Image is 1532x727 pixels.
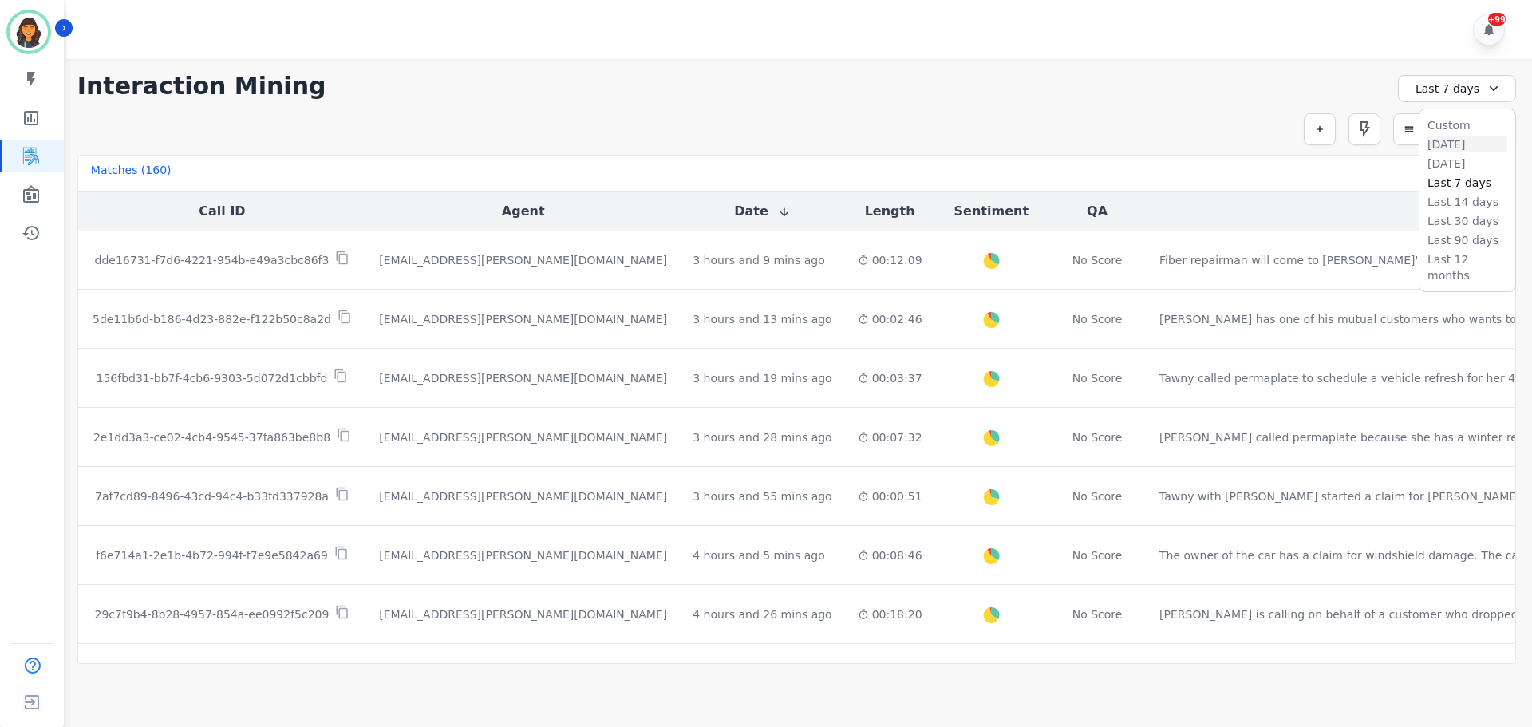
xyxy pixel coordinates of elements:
div: 00:12:09 [858,252,922,268]
div: No Score [1072,606,1123,622]
li: Custom [1427,117,1507,133]
div: [EMAIL_ADDRESS][PERSON_NAME][DOMAIN_NAME] [379,252,667,268]
div: 00:03:37 [858,370,922,386]
li: Last 90 days [1427,232,1507,248]
p: 7af7cd89-8496-43cd-94c4-b33fd337928a [95,488,329,504]
li: [DATE] [1427,136,1507,152]
div: No Score [1072,547,1123,563]
div: No Score [1072,370,1123,386]
button: Call ID [199,202,245,221]
button: Agent [502,202,545,221]
li: Last 30 days [1427,213,1507,229]
div: 00:02:46 [858,311,922,327]
div: [EMAIL_ADDRESS][PERSON_NAME][DOMAIN_NAME] [379,429,667,445]
div: 3 hours and 9 mins ago [693,252,825,268]
p: 156fbd31-bb7f-4cb6-9303-5d072d1cbbfd [97,370,328,386]
div: 4 hours and 26 mins ago [693,606,831,622]
button: Sentiment [954,202,1029,221]
div: [EMAIL_ADDRESS][PERSON_NAME][DOMAIN_NAME] [379,311,667,327]
div: 3 hours and 13 mins ago [693,311,831,327]
li: Last 12 months [1427,251,1507,283]
div: [EMAIL_ADDRESS][PERSON_NAME][DOMAIN_NAME] [379,488,667,504]
p: 29c7f9b4-8b28-4957-854a-ee0992f5c209 [95,606,330,622]
div: +99 [1488,13,1506,26]
div: No Score [1072,429,1123,445]
div: Last 7 days [1398,75,1516,102]
div: No Score [1072,488,1123,504]
div: No Score [1072,252,1123,268]
p: dde16731-f7d6-4221-954b-e49a3cbc86f3 [95,252,330,268]
div: 3 hours and 19 mins ago [693,370,831,386]
div: 00:18:20 [858,606,922,622]
div: [EMAIL_ADDRESS][PERSON_NAME][DOMAIN_NAME] [379,606,667,622]
div: [EMAIL_ADDRESS][PERSON_NAME][DOMAIN_NAME] [379,370,667,386]
div: 00:00:51 [858,488,922,504]
button: Date [734,202,791,221]
h1: Interaction Mining [77,72,326,101]
button: Length [865,202,915,221]
div: 4 hours and 5 mins ago [693,547,825,563]
div: Matches ( 160 ) [91,162,172,184]
div: 3 hours and 55 mins ago [693,488,831,504]
div: 00:08:46 [858,547,922,563]
p: 5de11b6d-b186-4d23-882e-f122b50c8a2d [93,311,331,327]
li: Last 7 days [1427,175,1507,191]
img: Bordered avatar [10,13,48,51]
div: [EMAIL_ADDRESS][PERSON_NAME][DOMAIN_NAME] [379,547,667,563]
div: 00:07:32 [858,429,922,445]
li: Last 14 days [1427,194,1507,210]
p: 2e1dd3a3-ce02-4cb4-9545-37fa863be8b8 [93,429,330,445]
div: No Score [1072,311,1123,327]
div: 3 hours and 28 mins ago [693,429,831,445]
p: f6e714a1-2e1b-4b72-994f-f7e9e5842a69 [96,547,328,563]
li: [DATE] [1427,156,1507,172]
button: QA [1087,202,1108,221]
